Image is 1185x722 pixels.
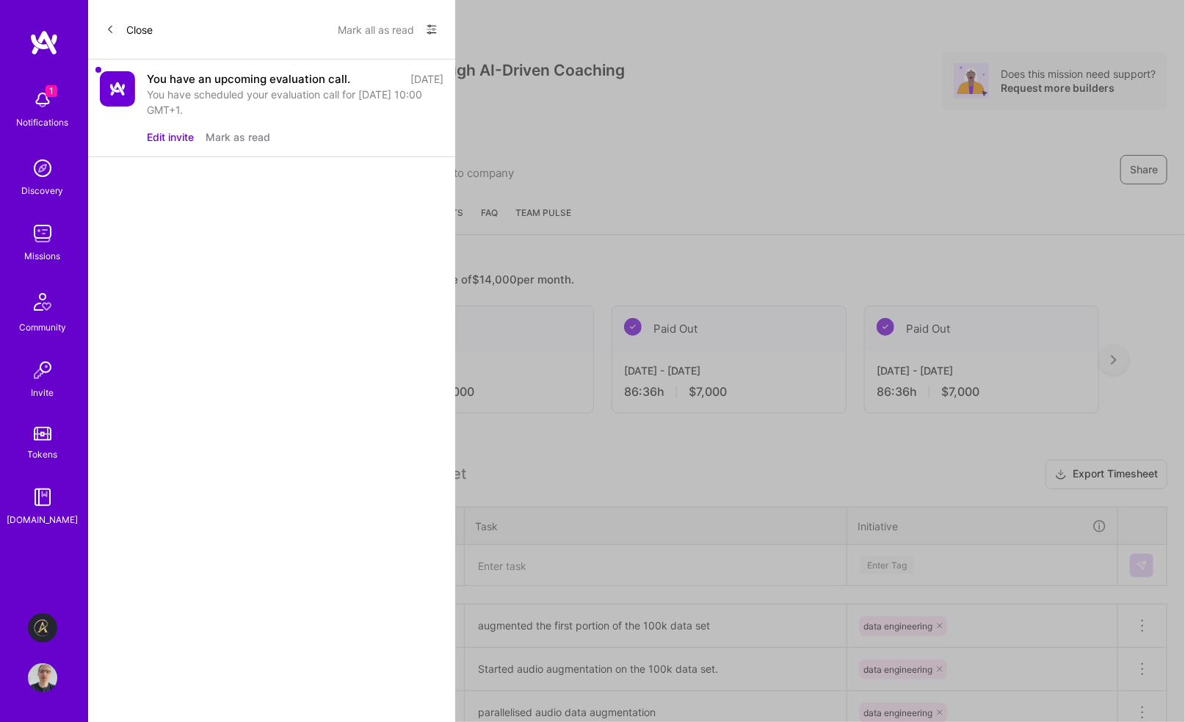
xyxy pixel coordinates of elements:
img: teamwork [28,219,57,248]
button: Mark as read [206,129,270,145]
button: Mark all as read [338,18,414,41]
button: Edit invite [147,129,194,145]
img: Aldea: Transforming Behavior Change Through AI-Driven Coaching [28,613,57,643]
div: You have an upcoming evaluation call. [147,71,350,87]
img: Community [25,284,60,320]
div: [DATE] [410,71,443,87]
img: guide book [28,483,57,512]
div: You have scheduled your evaluation call for [DATE] 10:00 GMT+1. [147,87,443,118]
div: Invite [32,385,54,400]
img: discovery [28,154,57,183]
div: [DOMAIN_NAME] [7,512,79,527]
img: Invite [28,355,57,385]
button: Close [106,18,153,41]
img: Company Logo [100,71,135,107]
div: Community [19,320,66,335]
div: Discovery [22,183,64,198]
div: Missions [25,248,61,264]
a: User Avatar [24,663,61,693]
div: Tokens [28,447,58,462]
img: logo [29,29,59,56]
img: User Avatar [28,663,57,693]
a: Aldea: Transforming Behavior Change Through AI-Driven Coaching [24,613,61,643]
img: tokens [34,427,51,441]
